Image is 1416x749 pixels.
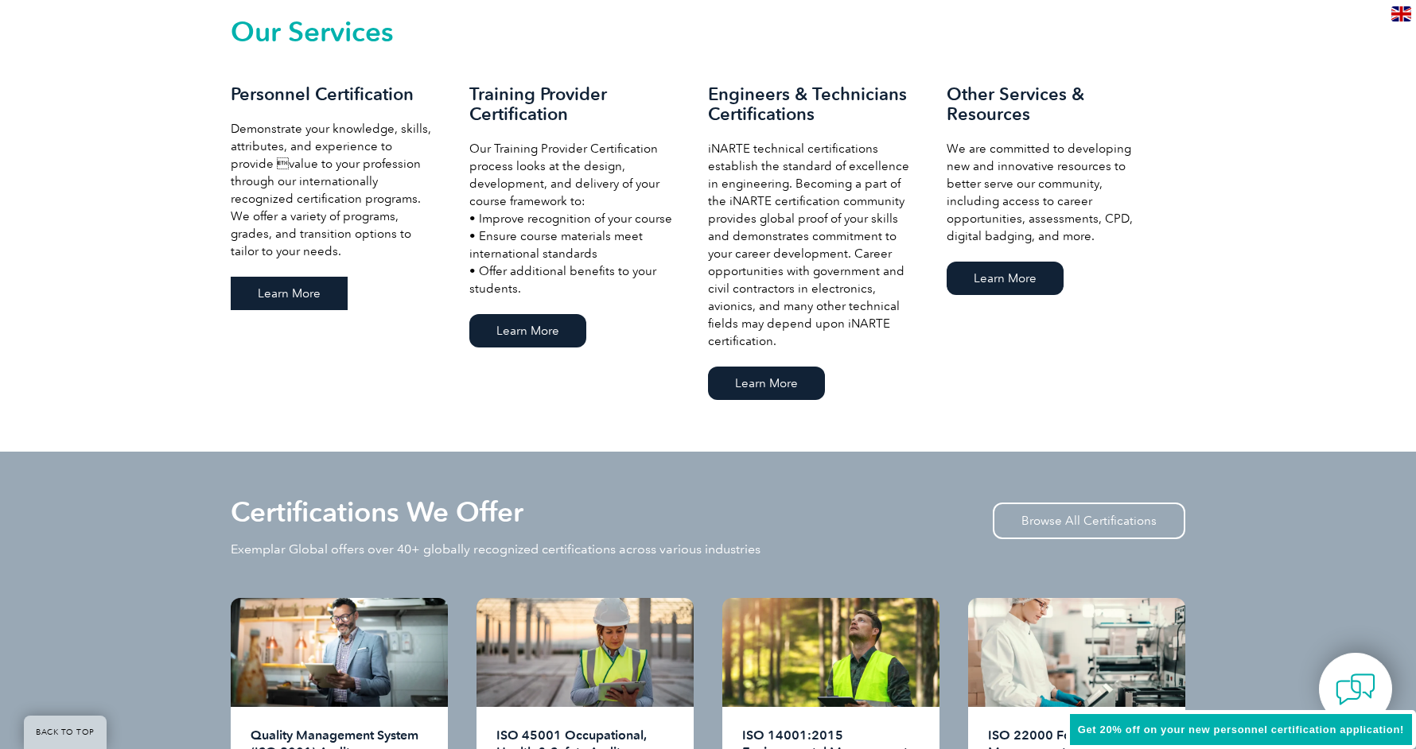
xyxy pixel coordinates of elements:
h3: Other Services & Resources [947,84,1153,124]
a: BACK TO TOP [24,716,107,749]
h2: Certifications We Offer [231,499,523,525]
p: Exemplar Global offers over 40+ globally recognized certifications across various industries [231,541,761,558]
h2: Our Services [231,19,1185,45]
a: Learn More [231,277,348,310]
p: Demonstrate your knowledge, skills, attributes, and experience to provide value to your professi... [231,120,438,260]
img: contact-chat.png [1336,669,1375,709]
a: Learn More [469,314,586,347]
a: Browse All Certifications [993,503,1185,539]
h3: Training Provider Certification [469,84,676,124]
a: Learn More [708,367,825,400]
p: Our Training Provider Certification process looks at the design, development, and delivery of you... [469,140,676,297]
span: Get 20% off on your new personnel certification application! [1078,724,1404,735]
h3: Personnel Certification [231,84,438,104]
img: en [1391,6,1411,21]
p: We are committed to developing new and innovative resources to better serve our community, includ... [947,140,1153,245]
h3: Engineers & Technicians Certifications [708,84,915,124]
p: iNARTE technical certifications establish the standard of excellence in engineering. Becoming a p... [708,140,915,350]
a: Learn More [947,262,1064,295]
